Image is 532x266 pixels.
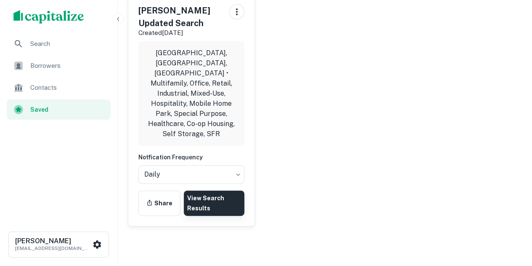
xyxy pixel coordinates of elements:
p: [GEOGRAPHIC_DATA], [GEOGRAPHIC_DATA], [GEOGRAPHIC_DATA] • Multifamily, Office, Retail, Industrial... [145,48,238,139]
h5: [PERSON_NAME] Updated Search [138,4,222,30]
h6: [PERSON_NAME] [15,238,91,245]
a: Borrowers [7,56,111,76]
img: capitalize-logo.png [13,10,84,24]
a: Saved [7,99,111,120]
span: Borrowers [30,61,106,71]
a: Contacts [7,78,111,98]
div: Without label [138,163,244,186]
span: Search [30,39,106,49]
p: [EMAIL_ADDRESS][DOMAIN_NAME] [15,245,91,252]
span: Contacts [30,83,106,93]
iframe: Chat Widget [490,199,532,239]
span: Saved [30,105,106,114]
p: Created [DATE] [138,28,222,38]
a: View Search Results [184,191,244,216]
button: Share [138,191,180,216]
a: Search [7,34,111,54]
h6: Notfication Frequency [138,153,244,162]
button: [PERSON_NAME][EMAIL_ADDRESS][DOMAIN_NAME] [8,231,109,258]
